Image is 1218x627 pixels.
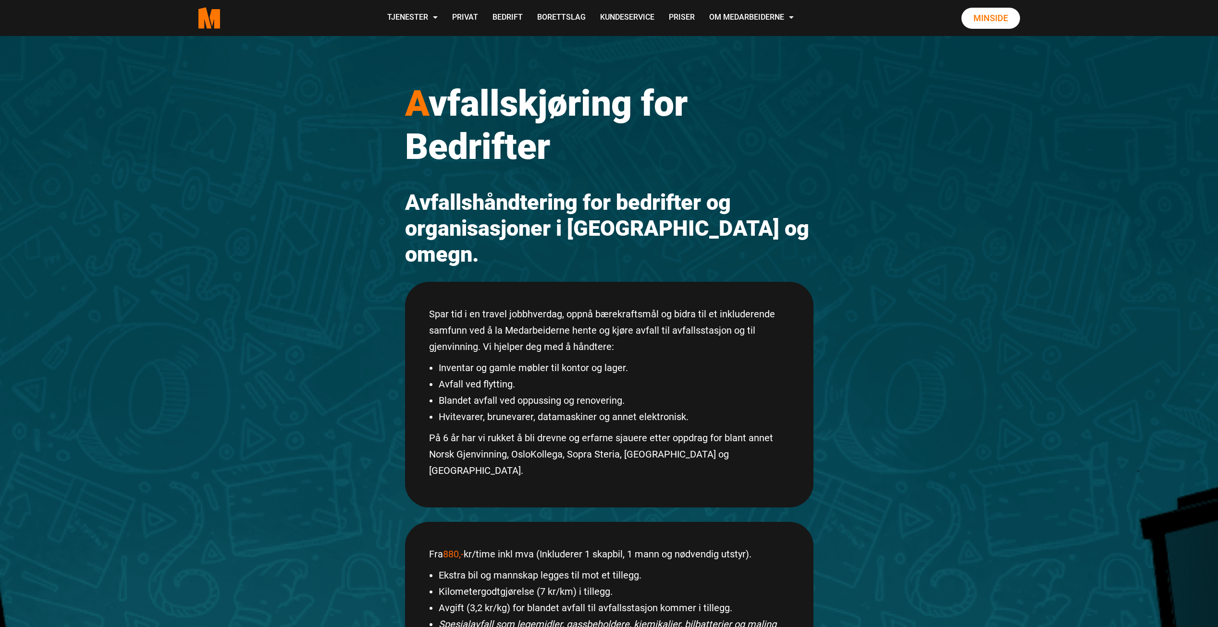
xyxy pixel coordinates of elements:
a: Privat [445,1,485,35]
li: Inventar og gamle møbler til kontor og lager. [439,360,789,376]
p: Spar tid i en travel jobbhverdag, oppnå bærekraftsmål og bidra til et inkluderende samfunn ved å ... [429,306,789,355]
h1: vfallskjøring for Bedrifter [405,82,813,168]
a: Bedrift [485,1,530,35]
a: Borettslag [530,1,593,35]
a: Tjenester [380,1,445,35]
li: Hvitevarer, brunevarer, datamaskiner og annet elektronisk. [439,409,789,425]
li: Blandet avfall ved oppussing og renovering. [439,392,789,409]
p: På 6 år har vi rukket å bli drevne og erfarne sjauere etter oppdrag for blant annet Norsk Gjenvin... [429,430,789,479]
a: Minside [961,8,1020,29]
h2: Avfallshåndtering for bedrifter og organisasjoner i [GEOGRAPHIC_DATA] og omegn. [405,190,813,267]
a: Om Medarbeiderne [702,1,801,35]
li: Avfall ved flytting. [439,376,789,392]
a: Kundeservice [593,1,662,35]
span: A [405,82,429,124]
li: Kilometergodtgjørelse (7 kr/km) i tillegg. [439,583,789,600]
li: Avgift (3,2 kr/kg) for blandet avfall til avfallsstasjon kommer i tillegg. [439,600,789,616]
span: 880,- [443,548,464,560]
a: Priser [662,1,702,35]
p: Fra kr/time inkl mva (Inkluderer 1 skapbil, 1 mann og nødvendig utstyr). [429,546,789,562]
li: Ekstra bil og mannskap legges til mot et tillegg. [439,567,789,583]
